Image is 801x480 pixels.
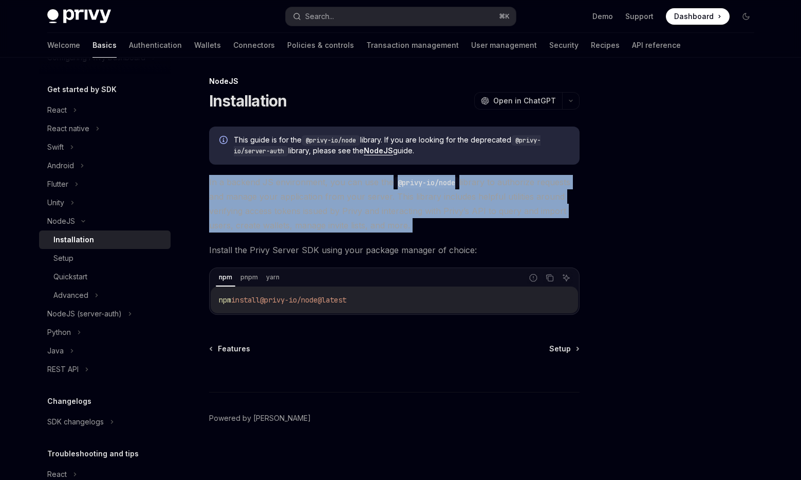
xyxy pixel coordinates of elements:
button: Report incorrect code [527,271,540,285]
h1: Installation [209,92,287,110]
a: User management [471,33,537,58]
a: Installation [39,230,171,249]
h5: Troubleshooting and tips [47,448,139,460]
div: pnpm [237,271,261,283]
div: Python [47,326,71,339]
a: Basics [92,33,117,58]
h5: Changelogs [47,395,91,407]
div: Search... [305,10,334,23]
code: @privy-io/node [394,177,459,188]
a: Quickstart [39,268,171,286]
span: In a backend JS environment, you can use the library to authorize requests and manage your applic... [209,175,580,233]
a: Setup [549,344,579,354]
span: This guide is for the library. If you are looking for the deprecated library, please see the guide. [234,135,569,156]
span: @privy-io/node@latest [260,295,346,305]
span: npm [219,295,231,305]
button: Open in ChatGPT [474,92,562,110]
button: Toggle dark mode [738,8,754,25]
a: Connectors [233,33,275,58]
button: Ask AI [560,271,573,285]
code: @privy-io/server-auth [234,135,541,156]
span: Features [218,344,250,354]
div: React [47,104,67,116]
a: API reference [632,33,681,58]
a: Support [625,11,654,22]
div: Java [47,345,64,357]
a: Transaction management [366,33,459,58]
button: Search...⌘K [286,7,516,26]
div: REST API [47,363,79,376]
div: React native [47,122,89,135]
span: Install the Privy Server SDK using your package manager of choice: [209,243,580,257]
div: NodeJS [209,76,580,86]
div: NodeJS (server-auth) [47,308,122,320]
a: Dashboard [666,8,730,25]
a: Setup [39,249,171,268]
a: Welcome [47,33,80,58]
div: Setup [53,252,73,264]
span: Setup [549,344,571,354]
div: SDK changelogs [47,416,104,428]
div: Quickstart [53,271,87,283]
a: Powered by [PERSON_NAME] [209,413,311,423]
code: @privy-io/node [302,135,360,146]
h5: Get started by SDK [47,83,117,96]
a: NodeJS [364,146,393,155]
div: Android [47,159,74,172]
div: Swift [47,141,64,153]
span: install [231,295,260,305]
a: Security [549,33,579,58]
div: Advanced [53,289,88,301]
div: Unity [47,197,64,209]
span: Dashboard [674,11,714,22]
div: npm [216,271,235,283]
a: Wallets [194,33,221,58]
svg: Info [219,136,230,146]
a: Policies & controls [287,33,354,58]
div: yarn [263,271,283,283]
a: Authentication [129,33,182,58]
div: Flutter [47,178,68,190]
span: ⌘ K [499,12,510,21]
span: Open in ChatGPT [493,96,556,106]
img: dark logo [47,9,111,24]
a: Recipes [591,33,620,58]
div: Installation [53,234,94,246]
a: Features [210,344,250,354]
button: Copy the contents from the code block [543,271,556,285]
div: NodeJS [47,215,75,227]
a: Demo [592,11,613,22]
